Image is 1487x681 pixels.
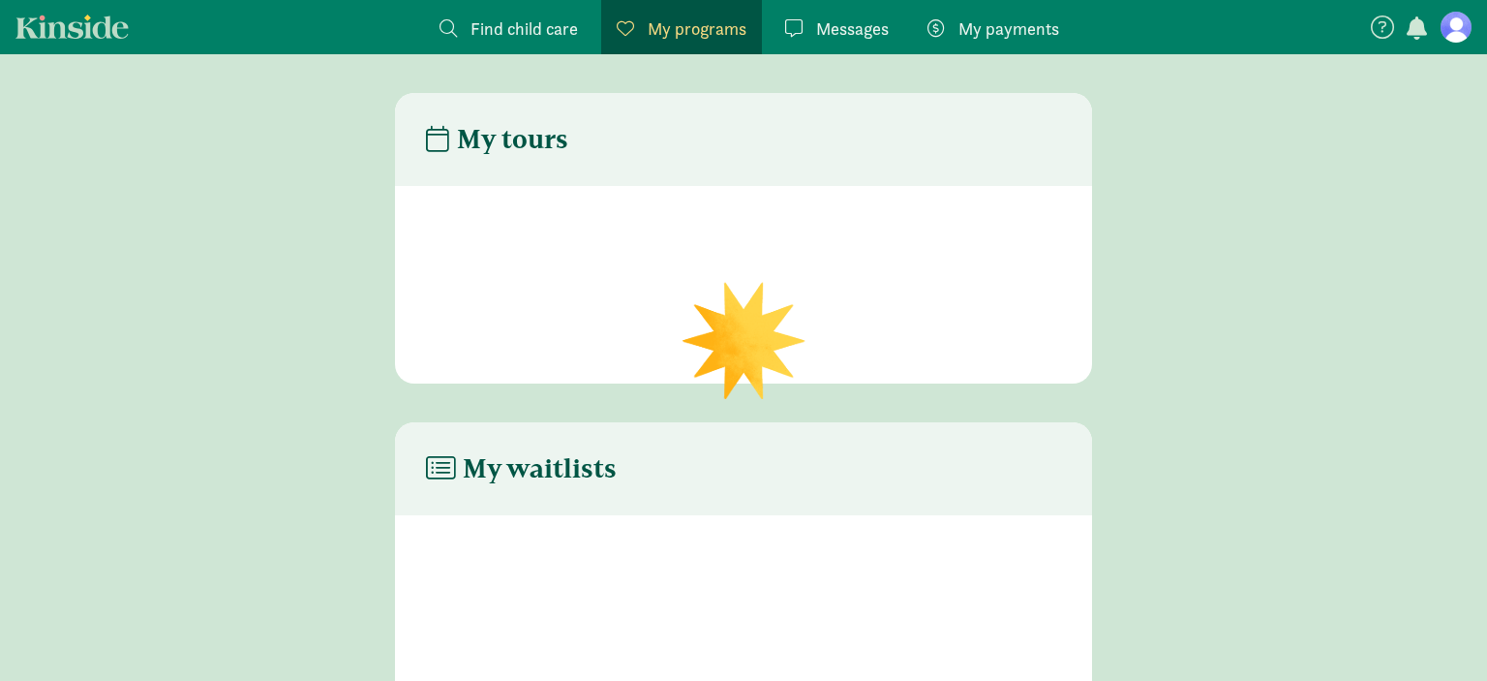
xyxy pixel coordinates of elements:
[958,15,1059,42] span: My payments
[426,453,617,484] h4: My waitlists
[426,124,568,155] h4: My tours
[816,15,889,42] span: Messages
[648,15,746,42] span: My programs
[15,15,129,39] a: Kinside
[470,15,578,42] span: Find child care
